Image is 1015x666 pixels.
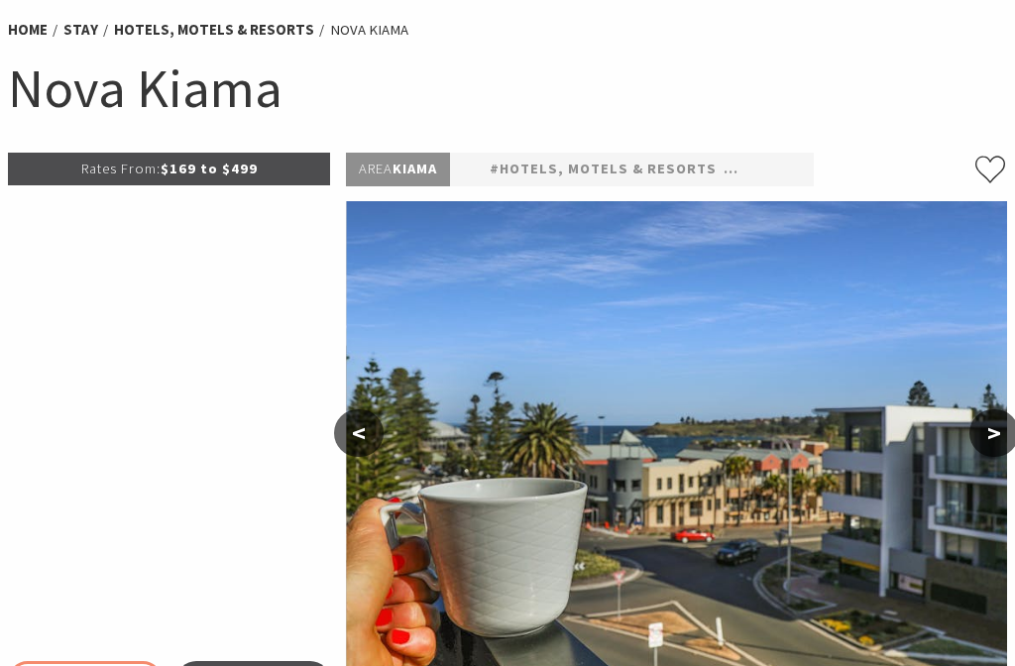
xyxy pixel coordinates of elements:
[8,153,330,185] p: $169 to $499
[8,53,1007,123] h1: Nova Kiama
[724,158,857,181] a: #Self Contained
[81,160,161,177] span: Rates From:
[63,20,98,40] a: Stay
[114,20,314,40] a: Hotels, Motels & Resorts
[490,158,717,181] a: #Hotels, Motels & Resorts
[330,18,408,42] li: Nova Kiama
[334,409,384,457] button: <
[346,153,450,186] p: Kiama
[8,20,48,40] a: Home
[359,160,393,177] span: Area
